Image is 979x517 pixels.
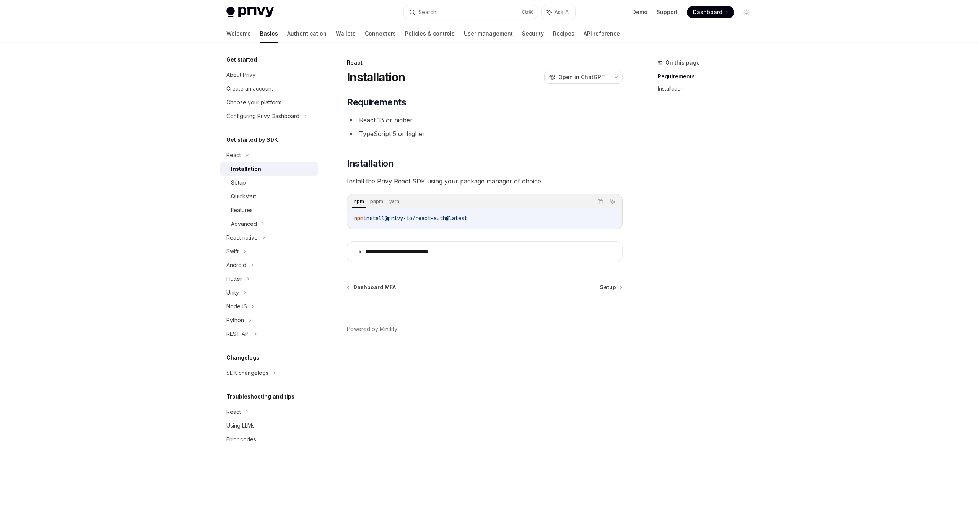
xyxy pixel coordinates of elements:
[226,421,255,430] div: Using LLMs
[347,70,405,84] h1: Installation
[347,176,623,186] span: Install the Privy React SDK using your package manager of choice:
[658,70,759,83] a: Requirements
[220,419,318,433] a: Using LLMs
[352,197,366,206] div: npm
[600,284,616,291] span: Setup
[226,7,274,18] img: light logo
[231,164,261,173] div: Installation
[226,329,250,339] div: REST API
[231,206,253,215] div: Features
[226,302,247,311] div: NodeJS
[387,197,402,206] div: yarn
[632,8,647,16] a: Demo
[405,24,455,43] a: Policies & controls
[595,197,605,207] button: Copy the contents from the code block
[354,215,363,222] span: npm
[544,71,610,84] button: Open in ChatGPT
[287,24,327,43] a: Authentication
[226,247,239,256] div: Swift
[220,176,318,190] a: Setup
[220,82,318,96] a: Create an account
[347,157,394,170] span: Installation
[226,135,278,144] h5: Get started by SDK
[226,84,273,93] div: Create an account
[522,9,533,15] span: Ctrl K
[347,325,397,333] a: Powered by Mintlify
[693,8,722,16] span: Dashboard
[336,24,356,43] a: Wallets
[220,203,318,217] a: Features
[226,98,281,107] div: Choose your platform
[353,284,396,291] span: Dashboard MFA
[665,58,700,67] span: On this page
[226,288,239,297] div: Unity
[385,215,467,222] span: @privy-io/react-auth@latest
[260,24,278,43] a: Basics
[226,435,256,444] div: Error codes
[608,197,618,207] button: Ask AI
[220,162,318,176] a: Installation
[347,128,623,139] li: TypeScript 5 or higher
[347,59,623,66] div: React
[368,197,385,206] div: pnpm
[658,83,759,95] a: Installation
[226,274,242,284] div: Flutter
[226,24,251,43] a: Welcome
[226,233,258,242] div: React native
[600,284,622,291] a: Setup
[231,219,257,229] div: Advanced
[365,24,396,43] a: Connectors
[542,5,575,19] button: Ask AI
[226,316,244,325] div: Python
[348,284,396,291] a: Dashboard MFA
[226,151,241,160] div: React
[347,115,623,125] li: React 18 or higher
[418,8,440,17] div: Search...
[555,8,570,16] span: Ask AI
[226,70,255,79] div: About Privy
[220,96,318,109] a: Choose your platform
[558,73,605,81] span: Open in ChatGPT
[363,215,385,222] span: install
[226,261,246,270] div: Android
[657,8,678,16] a: Support
[220,68,318,82] a: About Privy
[231,192,256,201] div: Quickstart
[740,6,753,18] button: Toggle dark mode
[347,96,406,109] span: Requirements
[553,24,574,43] a: Recipes
[226,353,259,362] h5: Changelogs
[226,392,294,401] h5: Troubleshooting and tips
[226,407,241,417] div: React
[220,190,318,203] a: Quickstart
[220,433,318,446] a: Error codes
[226,368,268,378] div: SDK changelogs
[404,5,538,19] button: Search...CtrlK
[584,24,620,43] a: API reference
[231,178,246,187] div: Setup
[464,24,513,43] a: User management
[226,112,299,121] div: Configuring Privy Dashboard
[226,55,257,64] h5: Get started
[687,6,734,18] a: Dashboard
[522,24,544,43] a: Security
